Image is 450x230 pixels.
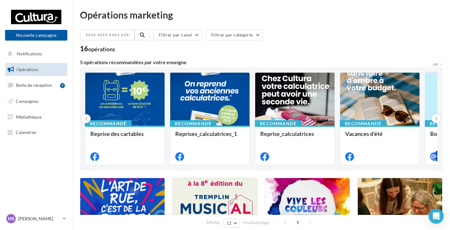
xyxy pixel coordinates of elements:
[17,51,42,56] span: Notifications
[85,120,132,127] div: Recommandé
[5,213,67,225] a: MS [PERSON_NAME]
[429,209,444,224] div: Open Intercom Messenger
[16,67,38,72] span: Opérations
[206,30,263,40] button: Filtrer par catégorie
[80,60,432,65] div: 5 opérations recommandées par votre enseigne
[16,82,52,88] span: Boîte de réception
[18,216,60,222] p: [PERSON_NAME]
[5,30,67,41] button: Nouvelle campagne
[243,220,269,226] span: résultats/page
[293,217,303,227] span: 1
[4,110,69,124] a: Médiathèque
[224,219,240,227] button: 12
[4,78,69,92] a: Boîte de réception7
[4,95,69,108] a: Campagnes
[435,150,441,156] div: 4
[255,120,301,127] div: Recommandé
[227,221,232,226] span: 12
[153,30,202,40] button: Filtrer par canal
[340,120,386,127] div: Recommandé
[4,126,69,139] a: Calendrier
[175,131,245,143] div: Reprises_calculatrices_1
[4,47,66,60] button: Notifications
[170,120,217,127] div: Recommandé
[16,114,42,119] span: Médiathèque
[16,98,38,104] span: Campagnes
[90,131,160,143] div: Reprise des cartables
[80,45,115,52] div: 16
[260,131,329,143] div: Reprise_calculatrices
[60,83,65,88] div: 7
[16,130,37,135] span: Calendrier
[88,46,115,52] div: opérations
[8,216,14,222] span: MS
[4,63,69,76] a: Opérations
[345,131,414,143] div: Vacances d'été
[80,10,442,20] div: Opérations marketing
[206,220,220,226] span: Afficher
